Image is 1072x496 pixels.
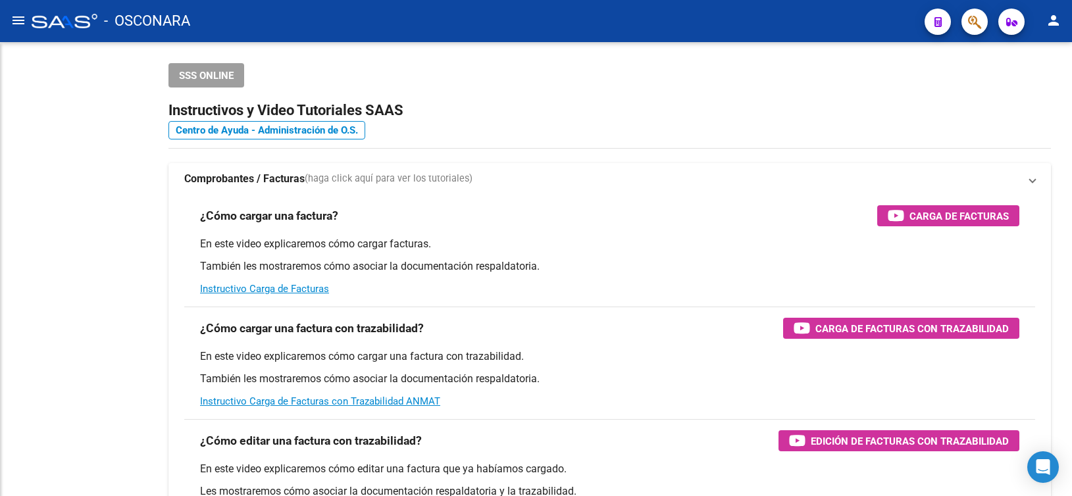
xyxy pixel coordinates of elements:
[200,432,422,450] h3: ¿Cómo editar una factura con trazabilidad?
[200,349,1019,364] p: En este video explicaremos cómo cargar una factura con trazabilidad.
[811,433,1009,449] span: Edición de Facturas con Trazabilidad
[200,372,1019,386] p: También les mostraremos cómo asociar la documentación respaldatoria.
[11,12,26,28] mat-icon: menu
[783,318,1019,339] button: Carga de Facturas con Trazabilidad
[179,70,234,82] span: SSS ONLINE
[305,172,472,186] span: (haga click aquí para ver los tutoriales)
[168,163,1051,195] mat-expansion-panel-header: Comprobantes / Facturas(haga click aquí para ver los tutoriales)
[200,259,1019,274] p: También les mostraremos cómo asociar la documentación respaldatoria.
[168,121,365,139] a: Centro de Ayuda - Administración de O.S.
[778,430,1019,451] button: Edición de Facturas con Trazabilidad
[184,172,305,186] strong: Comprobantes / Facturas
[168,98,1051,123] h2: Instructivos y Video Tutoriales SAAS
[200,319,424,337] h3: ¿Cómo cargar una factura con trazabilidad?
[200,207,338,225] h3: ¿Cómo cargar una factura?
[200,237,1019,251] p: En este video explicaremos cómo cargar facturas.
[168,63,244,87] button: SSS ONLINE
[1046,12,1061,28] mat-icon: person
[877,205,1019,226] button: Carga de Facturas
[200,395,440,407] a: Instructivo Carga de Facturas con Trazabilidad ANMAT
[104,7,190,36] span: - OSCONARA
[1027,451,1059,483] div: Open Intercom Messenger
[200,283,329,295] a: Instructivo Carga de Facturas
[815,320,1009,337] span: Carga de Facturas con Trazabilidad
[200,462,1019,476] p: En este video explicaremos cómo editar una factura que ya habíamos cargado.
[909,208,1009,224] span: Carga de Facturas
